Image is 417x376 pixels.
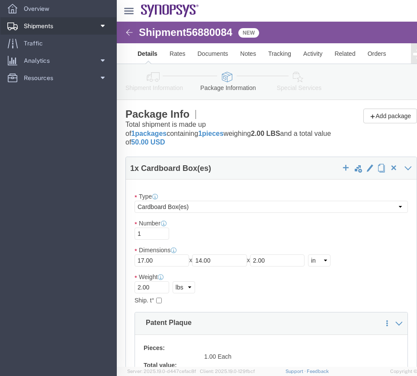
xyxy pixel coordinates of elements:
[24,69,59,87] span: Resources
[24,35,49,52] span: Traffic
[0,35,116,52] a: Traffic
[307,369,329,374] a: Feedback
[200,369,255,374] span: Client: 2025.19.0-129fbcf
[0,17,116,35] a: Shipments
[127,369,196,374] span: Server: 2025.19.0-d447cefac8f
[285,369,307,374] a: Support
[0,69,116,87] a: Resources
[0,52,116,69] a: Analytics
[24,52,56,69] span: Analytics
[24,17,59,35] span: Shipments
